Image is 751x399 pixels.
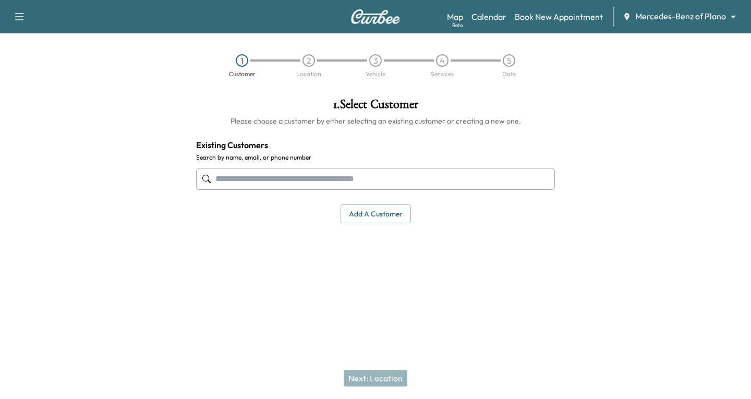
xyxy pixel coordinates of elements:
label: Search by name, email, or phone number [196,153,555,162]
span: Mercedes-Benz of Plano [635,10,726,22]
div: Date [502,71,516,77]
button: Add a customer [341,204,411,224]
a: MapBeta [447,10,463,23]
h1: 1 . Select Customer [196,98,555,116]
div: 5 [503,54,515,67]
h6: Please choose a customer by either selecting an existing customer or creating a new one. [196,116,555,126]
img: Curbee Logo [350,9,401,24]
div: Beta [452,21,463,29]
h4: Existing Customers [196,139,555,151]
div: Location [296,71,321,77]
div: 3 [369,54,382,67]
a: Calendar [471,10,506,23]
div: 4 [436,54,449,67]
div: Services [431,71,454,77]
div: 2 [302,54,315,67]
div: Vehicle [366,71,385,77]
div: Customer [229,71,256,77]
a: Book New Appointment [515,10,603,23]
div: 1 [236,54,248,67]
